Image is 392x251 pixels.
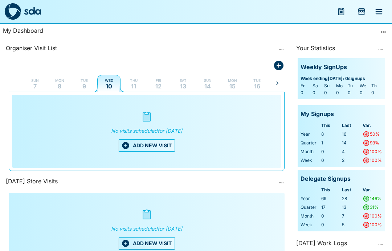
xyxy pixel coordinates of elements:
div: 16 [342,131,361,138]
div: Var. [363,122,382,129]
div: My Dashboard [3,26,377,38]
button: ADD NEW VISIT [119,237,175,250]
div: 0 [324,89,335,96]
div: 100% [370,212,382,220]
p: Sun [204,77,212,83]
span: Week ending [DATE] : 0 signups [301,75,382,82]
p: Delegate Signups [301,174,351,184]
div: 0 [371,89,382,96]
p: No visits scheduled for [DATE] [108,220,185,237]
div: 0 [313,89,323,96]
div: We [360,82,370,89]
div: 100% [370,221,382,228]
div: Organiser Visit List [6,44,274,55]
p: Sun [31,77,39,83]
button: Add Store Visit [353,3,370,20]
div: Year [301,131,320,138]
div: 0 [321,212,340,220]
p: Tue [81,77,88,83]
div: 146% [370,195,381,202]
div: Week [301,221,320,228]
button: Add Store Visit [273,60,285,71]
div: Week [301,157,320,164]
p: No visits scheduled for [DATE] [108,123,185,139]
div: 0 [321,148,340,155]
div: 14 [342,139,361,147]
div: Tu [348,82,358,89]
div: Month [301,212,320,220]
p: 7 [33,83,37,89]
div: Quarter [301,204,320,211]
div: Th [371,82,382,89]
div: 5 [342,221,361,228]
button: ADD NEW VISIT [119,139,175,152]
div: 31% [370,204,379,211]
div: 0 [336,89,347,96]
p: Sat [180,77,187,83]
div: Su [324,82,335,89]
div: 0 [321,157,340,164]
div: 13 [342,204,361,211]
div: 28 [342,195,361,202]
div: 8 [321,131,340,138]
p: Mon [228,77,237,83]
div: 4 [342,148,361,155]
div: 0 [321,221,340,228]
div: Month [301,148,320,155]
div: Your Statistics [296,44,373,55]
p: 12 [155,83,162,89]
img: sda-logotype.svg [24,7,41,15]
p: 8 [58,83,61,89]
div: Mo [336,82,347,89]
p: Thu [130,77,138,83]
p: Tue [253,77,261,83]
p: Fri [156,77,161,83]
p: Mon [55,77,64,83]
div: Var. [363,186,382,194]
div: 17 [321,204,340,211]
p: 11 [131,83,136,89]
div: Sa [313,82,323,89]
p: Weekly SignUps [301,63,347,72]
p: 15 [229,83,236,89]
div: Year [301,195,320,202]
p: 14 [204,83,211,89]
div: 2 [342,157,361,164]
div: [DATE] Work Logs [296,239,373,250]
div: Last [342,122,361,129]
div: This [321,122,340,129]
p: 9 [82,83,86,89]
div: 69 [321,195,340,202]
div: 93% [370,139,379,147]
button: menu [332,3,350,20]
div: 100% [370,157,382,164]
div: 0 [301,89,311,96]
img: sda-logo-dark.svg [4,3,21,20]
button: menu [370,3,388,20]
p: 16 [254,83,260,89]
div: Last [342,186,361,194]
div: Quarter [301,139,320,147]
div: 100% [370,148,382,155]
div: 50% [370,131,380,138]
div: This [321,186,340,194]
div: Fr [301,82,311,89]
div: 0 [348,89,358,96]
div: 7 [342,212,361,220]
div: 0 [360,89,370,96]
div: [DATE] Store Visits [6,177,274,188]
p: My Signups [301,109,334,119]
button: more [377,26,389,38]
p: 13 [180,83,186,89]
div: 1 [321,139,340,147]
